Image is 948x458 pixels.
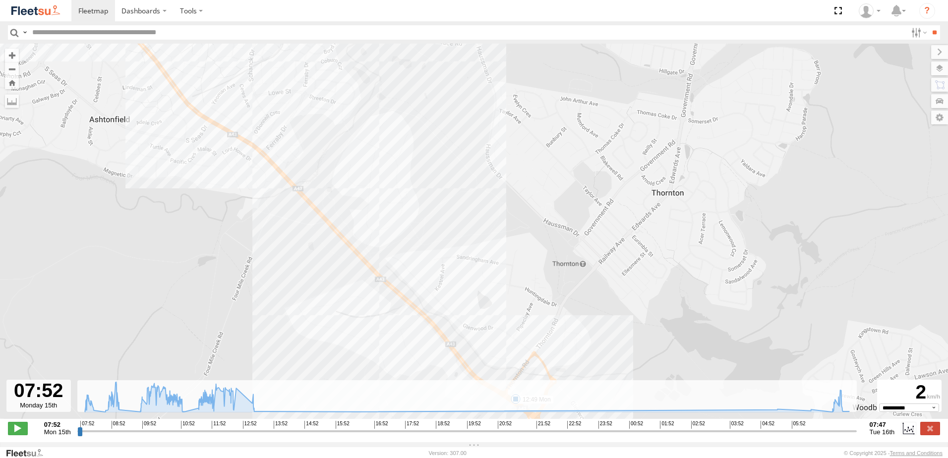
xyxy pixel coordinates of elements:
[761,421,774,429] span: 04:52
[919,3,935,19] i: ?
[855,3,884,18] div: Matt Curtis
[598,421,612,429] span: 23:52
[879,381,940,403] div: 2
[44,421,71,428] strong: 07:52
[629,421,643,429] span: 00:52
[660,421,674,429] span: 01:52
[436,421,450,429] span: 18:52
[112,421,125,429] span: 08:52
[792,421,806,429] span: 05:52
[243,421,257,429] span: 12:52
[5,49,19,62] button: Zoom in
[304,421,318,429] span: 14:52
[5,76,19,89] button: Zoom Home
[80,421,94,429] span: 07:52
[691,421,705,429] span: 02:52
[870,421,895,428] strong: 07:47
[10,4,61,17] img: fleetsu-logo-horizontal.svg
[931,111,948,124] label: Map Settings
[920,422,940,435] label: Close
[274,421,288,429] span: 13:52
[374,421,388,429] span: 16:52
[5,94,19,108] label: Measure
[181,421,195,429] span: 10:52
[212,421,226,429] span: 11:52
[5,448,51,458] a: Visit our Website
[21,25,29,40] label: Search Query
[890,450,943,456] a: Terms and Conditions
[844,450,943,456] div: © Copyright 2025 -
[907,25,929,40] label: Search Filter Options
[142,421,156,429] span: 09:52
[467,421,481,429] span: 19:52
[336,421,350,429] span: 15:52
[8,422,28,435] label: Play/Stop
[870,428,895,436] span: Tue 16th Sep 2025
[5,62,19,76] button: Zoom out
[429,450,467,456] div: Version: 307.00
[44,428,71,436] span: Mon 15th Sep 2025
[498,421,512,429] span: 20:52
[405,421,419,429] span: 17:52
[567,421,581,429] span: 22:52
[730,421,744,429] span: 03:52
[536,421,550,429] span: 21:52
